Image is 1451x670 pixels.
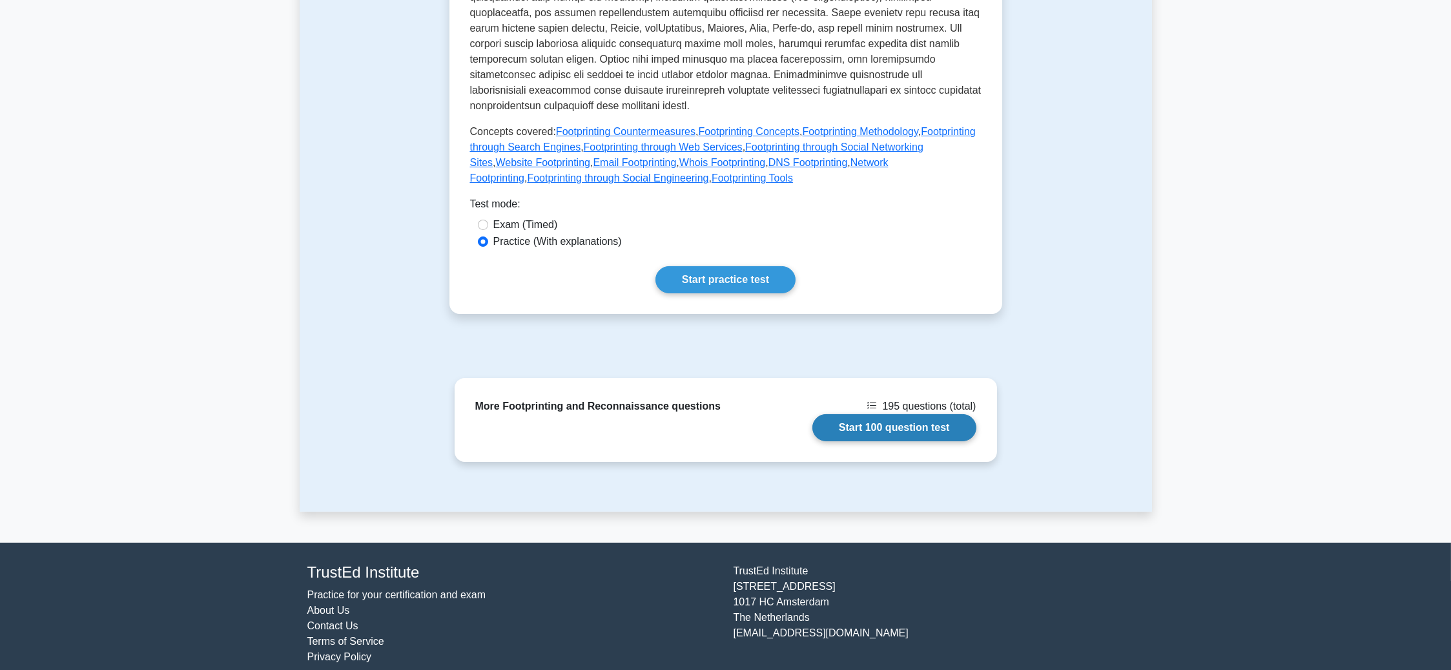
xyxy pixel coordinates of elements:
a: Email Footprinting [593,157,676,168]
a: Start 100 question test [812,414,976,441]
div: Test mode: [470,196,982,217]
p: Concepts covered: , , , , , , , , , , , , [470,124,982,186]
div: TrustEd Institute [STREET_ADDRESS] 1017 HC Amsterdam The Netherlands [EMAIL_ADDRESS][DOMAIN_NAME] [726,563,1152,665]
a: Privacy Policy [307,651,372,662]
a: DNS Footprinting [768,157,848,168]
a: Whois Footprinting [679,157,765,168]
a: Terms of Service [307,636,384,647]
a: Footprinting through Social Engineering [527,173,708,183]
a: Footprinting Methodology [802,126,918,137]
a: Footprinting Concepts [698,126,799,137]
a: Website Footprinting [496,157,590,168]
a: Practice for your certification and exam [307,589,486,600]
a: Footprinting Tools [712,173,793,183]
h4: TrustEd Institute [307,563,718,582]
label: Practice (With explanations) [493,234,622,249]
a: About Us [307,605,350,616]
a: Footprinting through Web Services [584,141,743,152]
a: Footprinting Countermeasures [556,126,695,137]
label: Exam (Timed) [493,217,558,233]
a: Start practice test [655,266,796,293]
a: Contact Us [307,620,358,631]
a: Network Footprinting [470,157,889,183]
